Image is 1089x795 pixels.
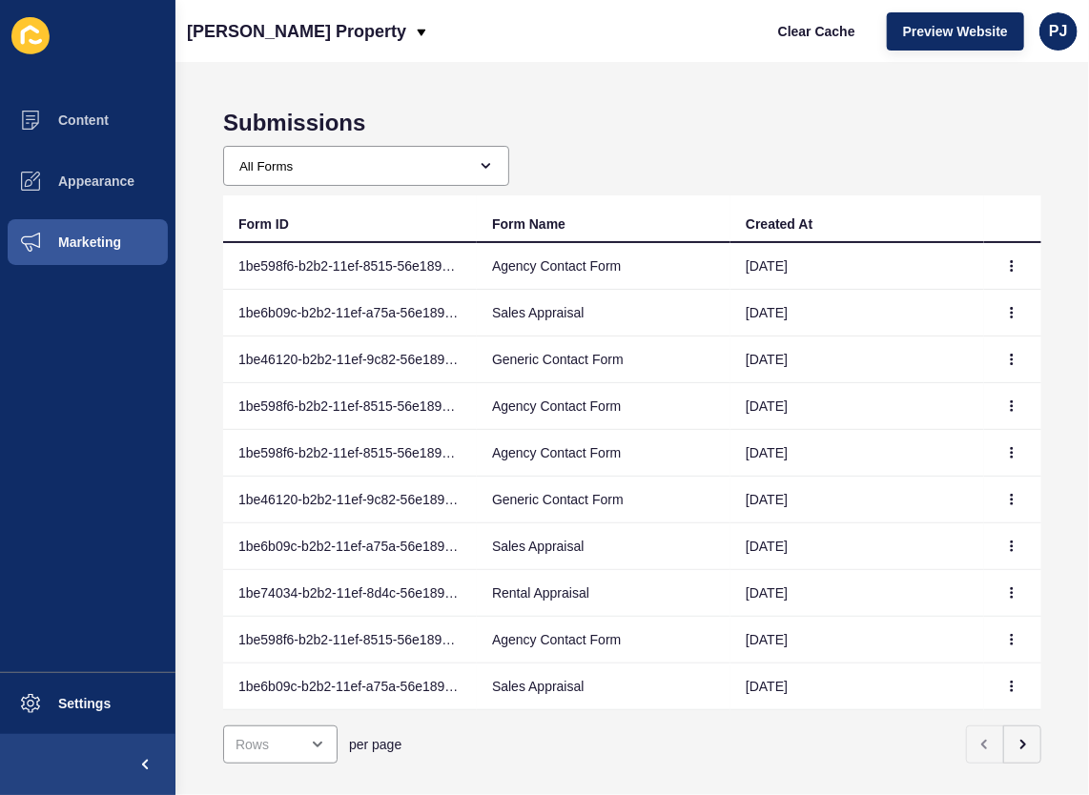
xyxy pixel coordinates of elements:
[477,336,730,383] td: Generic Contact Form
[223,663,477,710] td: 1be6b09c-b2b2-11ef-a75a-56e189e37092
[730,523,984,570] td: [DATE]
[778,22,855,41] span: Clear Cache
[223,110,1041,136] h1: Submissions
[223,477,477,523] td: 1be46120-b2b2-11ef-9c82-56e189e37092
[238,214,289,234] div: Form ID
[477,570,730,617] td: Rental Appraisal
[477,290,730,336] td: Sales Appraisal
[223,290,477,336] td: 1be6b09c-b2b2-11ef-a75a-56e189e37092
[349,735,401,754] span: per page
[477,430,730,477] td: Agency Contact Form
[730,383,984,430] td: [DATE]
[477,383,730,430] td: Agency Contact Form
[223,523,477,570] td: 1be6b09c-b2b2-11ef-a75a-56e189e37092
[223,383,477,430] td: 1be598f6-b2b2-11ef-8515-56e189e37092
[223,336,477,383] td: 1be46120-b2b2-11ef-9c82-56e189e37092
[223,243,477,290] td: 1be598f6-b2b2-11ef-8515-56e189e37092
[223,570,477,617] td: 1be74034-b2b2-11ef-8d4c-56e189e37092
[187,8,406,55] p: [PERSON_NAME] Property
[762,12,872,51] button: Clear Cache
[730,243,984,290] td: [DATE]
[730,617,984,663] td: [DATE]
[1049,22,1068,41] span: PJ
[746,214,812,234] div: Created At
[223,430,477,477] td: 1be598f6-b2b2-11ef-8515-56e189e37092
[492,214,565,234] div: Form Name
[477,617,730,663] td: Agency Contact Form
[730,290,984,336] td: [DATE]
[730,663,984,710] td: [DATE]
[887,12,1024,51] button: Preview Website
[477,663,730,710] td: Sales Appraisal
[730,477,984,523] td: [DATE]
[477,477,730,523] td: Generic Contact Form
[730,570,984,617] td: [DATE]
[223,617,477,663] td: 1be598f6-b2b2-11ef-8515-56e189e37092
[223,725,338,764] div: open menu
[730,430,984,477] td: [DATE]
[477,243,730,290] td: Agency Contact Form
[477,523,730,570] td: Sales Appraisal
[903,22,1008,41] span: Preview Website
[730,336,984,383] td: [DATE]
